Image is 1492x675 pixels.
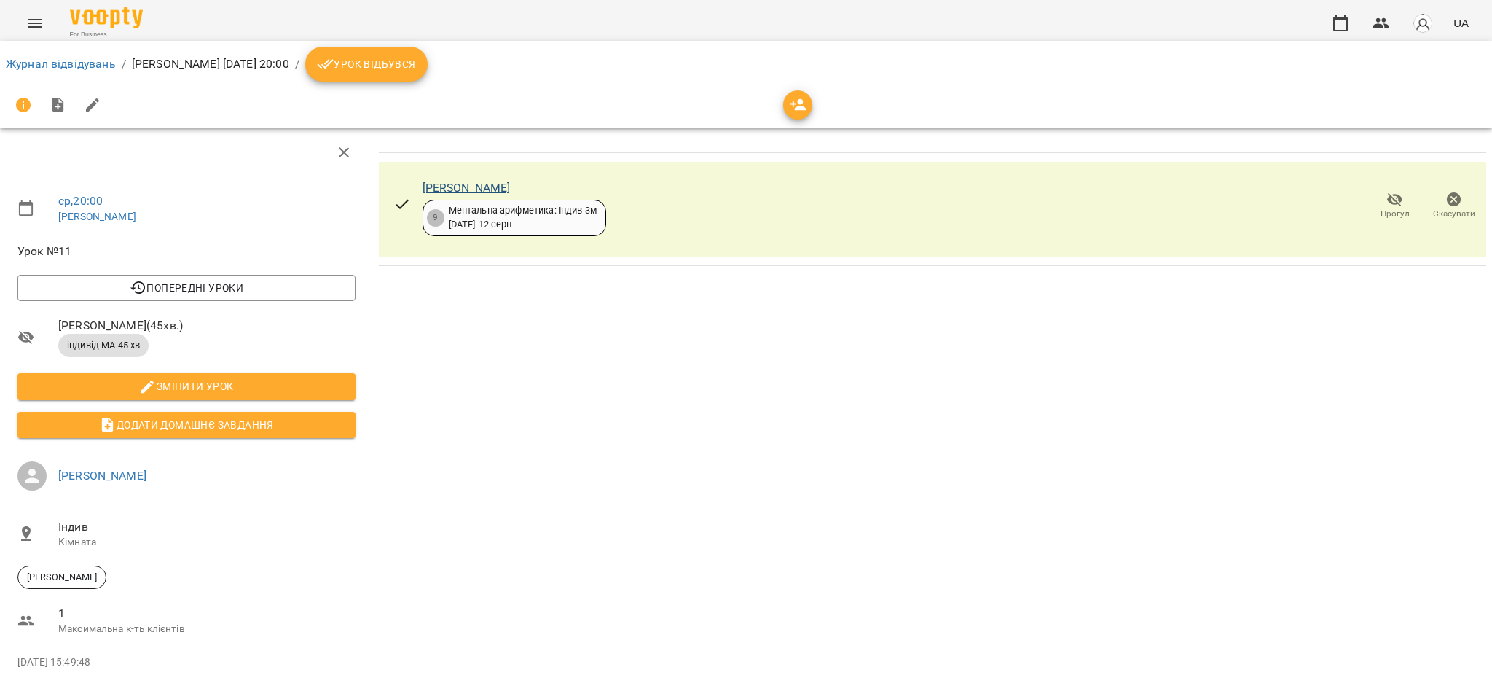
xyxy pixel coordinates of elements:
li: / [122,55,126,73]
p: [DATE] 15:49:48 [17,655,356,670]
a: [PERSON_NAME] [58,211,136,222]
span: [PERSON_NAME] ( 45 хв. ) [58,317,356,335]
span: Прогул [1381,208,1410,220]
button: Menu [17,6,52,41]
div: Ментальна арифметика: Індив 3м [DATE] - 12 серп [449,204,597,231]
a: [PERSON_NAME] [58,469,146,483]
a: [PERSON_NAME] [423,181,511,195]
span: Урок №11 [17,243,356,260]
span: 1 [58,605,356,623]
span: Скасувати [1433,208,1475,220]
p: Максимальна к-ть клієнтів [58,622,356,636]
span: Індив [58,518,356,536]
p: [PERSON_NAME] [DATE] 20:00 [132,55,289,73]
nav: breadcrumb [6,47,1486,82]
span: Змінити урок [29,378,344,395]
span: [PERSON_NAME] [18,571,106,584]
button: Прогул [1365,186,1424,227]
button: Скасувати [1424,186,1483,227]
span: Додати домашнє завдання [29,416,344,434]
img: Voopty Logo [70,7,143,28]
img: avatar_s.png [1413,13,1433,34]
li: / [295,55,299,73]
a: ср , 20:00 [58,194,103,208]
div: 9 [427,209,444,227]
button: Попередні уроки [17,275,356,301]
button: UA [1448,9,1475,36]
span: UA [1453,15,1469,31]
p: Кімната [58,535,356,550]
a: Журнал відвідувань [6,57,116,71]
span: For Business [70,30,143,39]
button: Урок відбувся [305,47,428,82]
button: Змінити урок [17,373,356,399]
span: Попередні уроки [29,279,344,297]
div: [PERSON_NAME] [17,566,106,589]
button: Додати домашнє завдання [17,412,356,438]
span: індивід МА 45 хв [58,339,149,352]
span: Урок відбувся [317,55,416,73]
